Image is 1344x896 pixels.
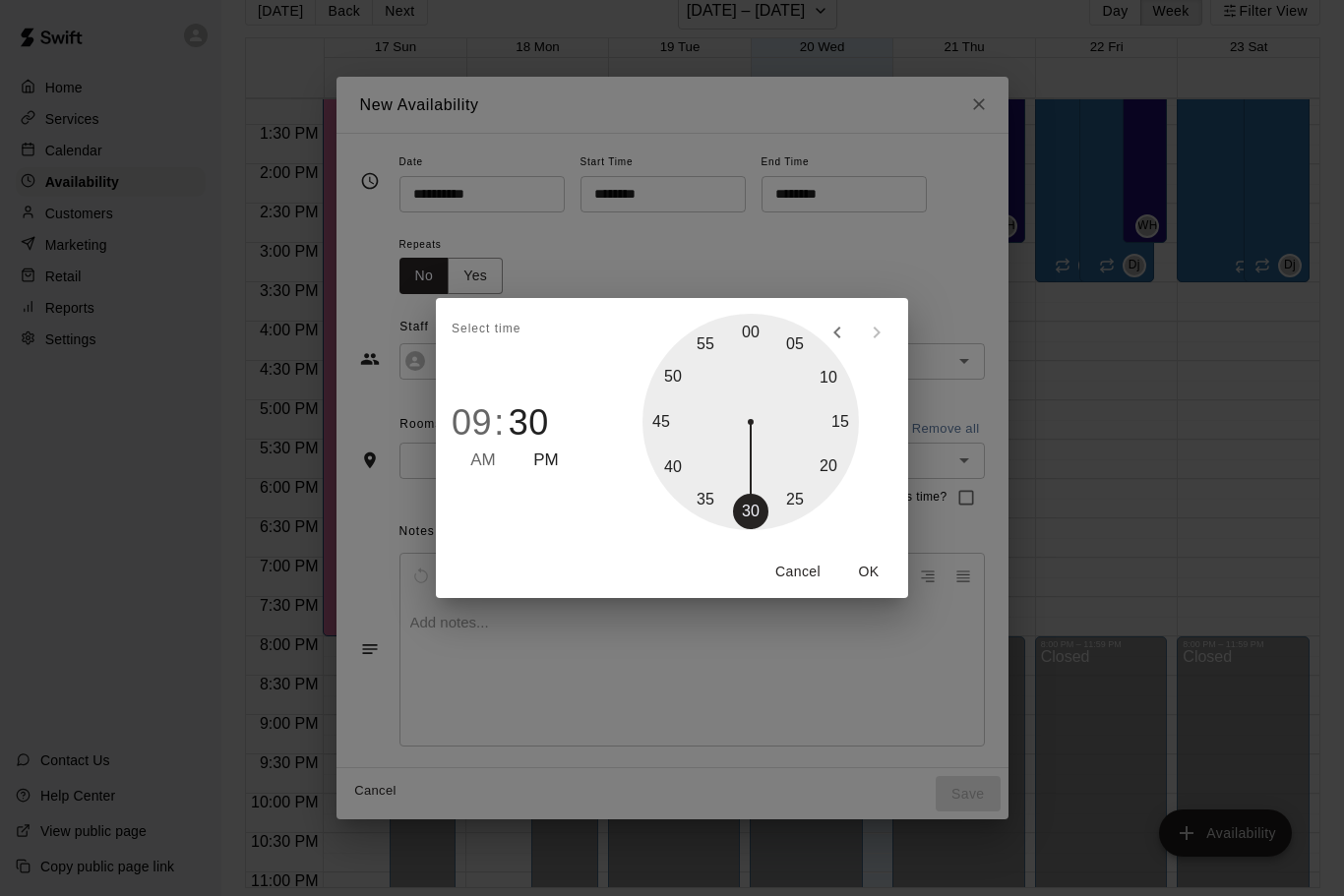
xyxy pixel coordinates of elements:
[766,554,829,590] button: Cancel
[533,448,559,474] button: PM
[509,402,549,444] button: 30
[452,314,520,345] span: Select time
[470,448,496,474] button: AM
[452,402,492,444] button: 09
[837,554,900,590] button: OK
[494,402,505,444] span: :
[818,313,857,352] button: open previous view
